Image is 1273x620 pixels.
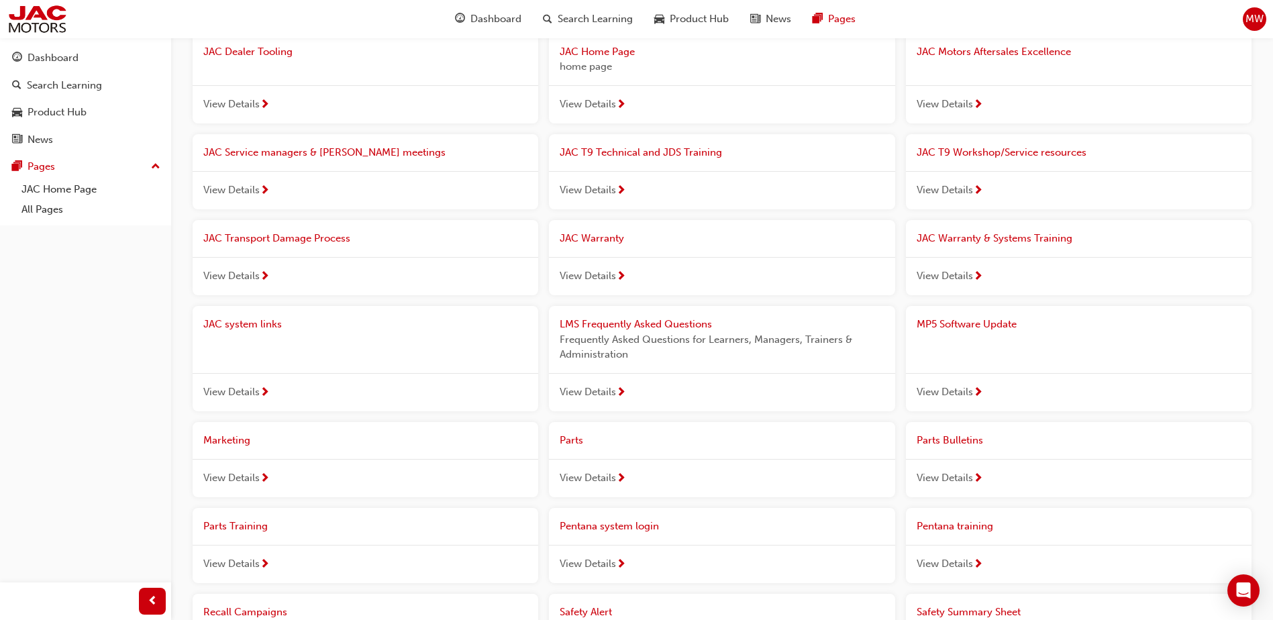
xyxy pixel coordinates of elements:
[193,508,538,583] a: Parts TrainingView Details
[12,52,22,64] span: guage-icon
[203,232,350,244] span: JAC Transport Damage Process
[203,606,287,618] span: Recall Campaigns
[973,271,983,283] span: next-icon
[560,332,884,362] span: Frequently Asked Questions for Learners, Managers, Trainers & Administration
[560,606,612,618] span: Safety Alert
[193,34,538,124] a: JAC Dealer ToolingView Details
[906,34,1252,124] a: JAC Motors Aftersales ExcellenceView Details
[616,99,626,111] span: next-icon
[193,422,538,497] a: MarketingView Details
[560,318,712,330] span: LMS Frequently Asked Questions
[260,387,270,399] span: next-icon
[12,107,22,119] span: car-icon
[203,183,260,198] span: View Details
[973,387,983,399] span: next-icon
[802,5,866,33] a: pages-iconPages
[670,11,729,27] span: Product Hub
[12,161,22,173] span: pages-icon
[455,11,465,28] span: guage-icon
[917,520,993,532] span: Pentana training
[549,306,895,411] a: LMS Frequently Asked QuestionsFrequently Asked Questions for Learners, Managers, Trainers & Admin...
[560,268,616,284] span: View Details
[151,158,160,176] span: up-icon
[5,73,166,98] a: Search Learning
[917,232,1072,244] span: JAC Warranty & Systems Training
[549,422,895,497] a: PartsView Details
[549,508,895,583] a: Pentana system loginView Details
[260,271,270,283] span: next-icon
[203,318,282,330] span: JAC system links
[560,97,616,112] span: View Details
[740,5,802,33] a: news-iconNews
[906,422,1252,497] a: Parts BulletinsView Details
[1245,11,1264,27] span: MW
[560,146,722,158] span: JAC T9 Technical and JDS Training
[560,46,635,58] span: JAC Home Page
[5,154,166,179] button: Pages
[7,4,68,34] img: jac-portal
[5,43,166,154] button: DashboardSearch LearningProduct HubNews
[532,5,644,33] a: search-iconSearch Learning
[193,220,538,295] a: JAC Transport Damage ProcessView Details
[5,100,166,125] a: Product Hub
[549,220,895,295] a: JAC WarrantyView Details
[917,318,1017,330] span: MP5 Software Update
[917,556,973,572] span: View Details
[616,473,626,485] span: next-icon
[12,134,22,146] span: news-icon
[1227,574,1260,607] div: Open Intercom Messenger
[917,146,1086,158] span: JAC T9 Workshop/Service resources
[470,11,521,27] span: Dashboard
[828,11,856,27] span: Pages
[560,183,616,198] span: View Details
[917,606,1021,618] span: Safety Summary Sheet
[28,50,79,66] div: Dashboard
[28,132,53,148] div: News
[5,127,166,152] a: News
[543,11,552,28] span: search-icon
[973,99,983,111] span: next-icon
[203,470,260,486] span: View Details
[616,185,626,197] span: next-icon
[148,593,158,610] span: prev-icon
[616,271,626,283] span: next-icon
[203,146,446,158] span: JAC Service managers & [PERSON_NAME] meetings
[560,520,659,532] span: Pentana system login
[16,199,166,220] a: All Pages
[12,80,21,92] span: search-icon
[654,11,664,28] span: car-icon
[906,134,1252,209] a: JAC T9 Workshop/Service resourcesView Details
[260,185,270,197] span: next-icon
[5,46,166,70] a: Dashboard
[193,134,538,209] a: JAC Service managers & [PERSON_NAME] meetingsView Details
[644,5,740,33] a: car-iconProduct Hub
[917,384,973,400] span: View Details
[203,520,268,532] span: Parts Training
[813,11,823,28] span: pages-icon
[616,559,626,571] span: next-icon
[750,11,760,28] span: news-icon
[973,559,983,571] span: next-icon
[906,508,1252,583] a: Pentana trainingView Details
[549,134,895,209] a: JAC T9 Technical and JDS TrainingView Details
[766,11,791,27] span: News
[917,268,973,284] span: View Details
[917,434,983,446] span: Parts Bulletins
[203,384,260,400] span: View Details
[558,11,633,27] span: Search Learning
[260,473,270,485] span: next-icon
[28,159,55,174] div: Pages
[444,5,532,33] a: guage-iconDashboard
[917,183,973,198] span: View Details
[260,99,270,111] span: next-icon
[260,559,270,571] span: next-icon
[203,97,260,112] span: View Details
[203,268,260,284] span: View Details
[560,384,616,400] span: View Details
[917,470,973,486] span: View Details
[16,179,166,200] a: JAC Home Page
[906,220,1252,295] a: JAC Warranty & Systems TrainingView Details
[616,387,626,399] span: next-icon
